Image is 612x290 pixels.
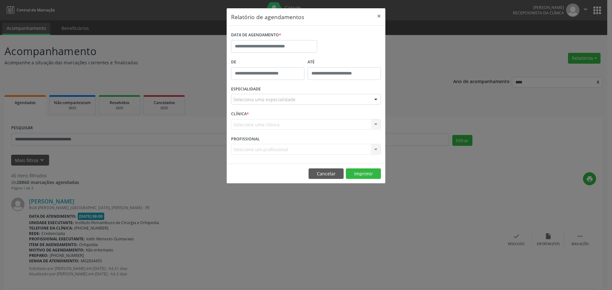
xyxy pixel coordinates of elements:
h5: Relatório de agendamentos [231,13,304,21]
label: De [231,57,304,67]
button: Cancelar [309,168,344,179]
label: PROFISSIONAL [231,134,260,144]
label: CLÍNICA [231,109,249,119]
label: ATÉ [308,57,381,67]
label: ESPECIALIDADE [231,84,261,94]
button: Close [373,8,385,24]
span: Seleciona uma especialidade [233,96,295,103]
label: DATA DE AGENDAMENTO [231,30,281,40]
button: Imprimir [346,168,381,179]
